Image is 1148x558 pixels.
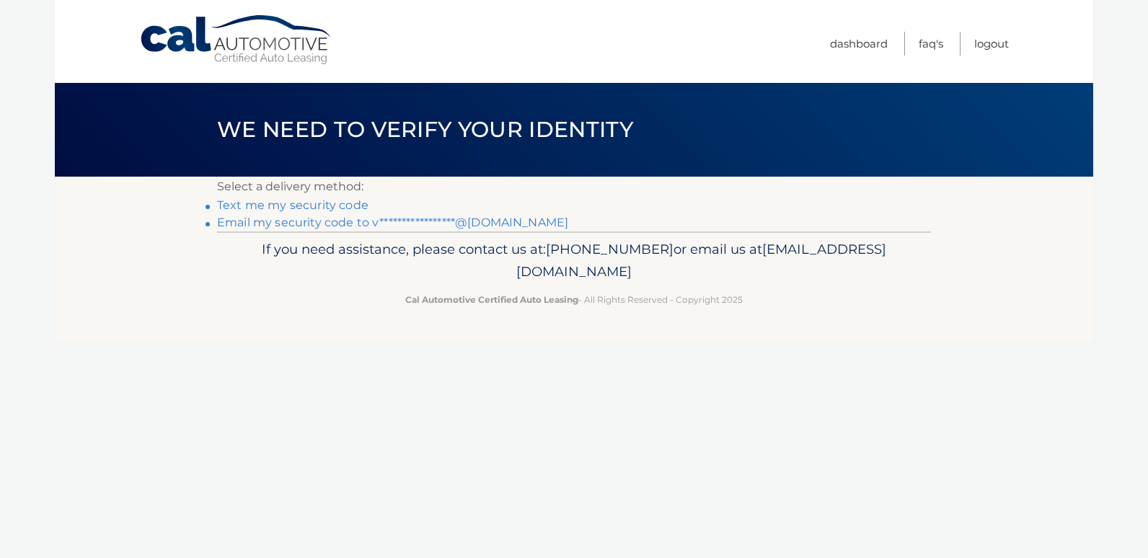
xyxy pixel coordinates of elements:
p: If you need assistance, please contact us at: or email us at [226,238,922,284]
strong: Cal Automotive Certified Auto Leasing [405,294,578,305]
a: Cal Automotive [139,14,334,66]
a: Dashboard [830,32,888,56]
a: FAQ's [919,32,943,56]
a: Logout [974,32,1009,56]
span: We need to verify your identity [217,116,633,143]
a: Text me my security code [217,198,368,212]
span: [PHONE_NUMBER] [546,241,674,257]
p: Select a delivery method: [217,177,931,197]
p: - All Rights Reserved - Copyright 2025 [226,292,922,307]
